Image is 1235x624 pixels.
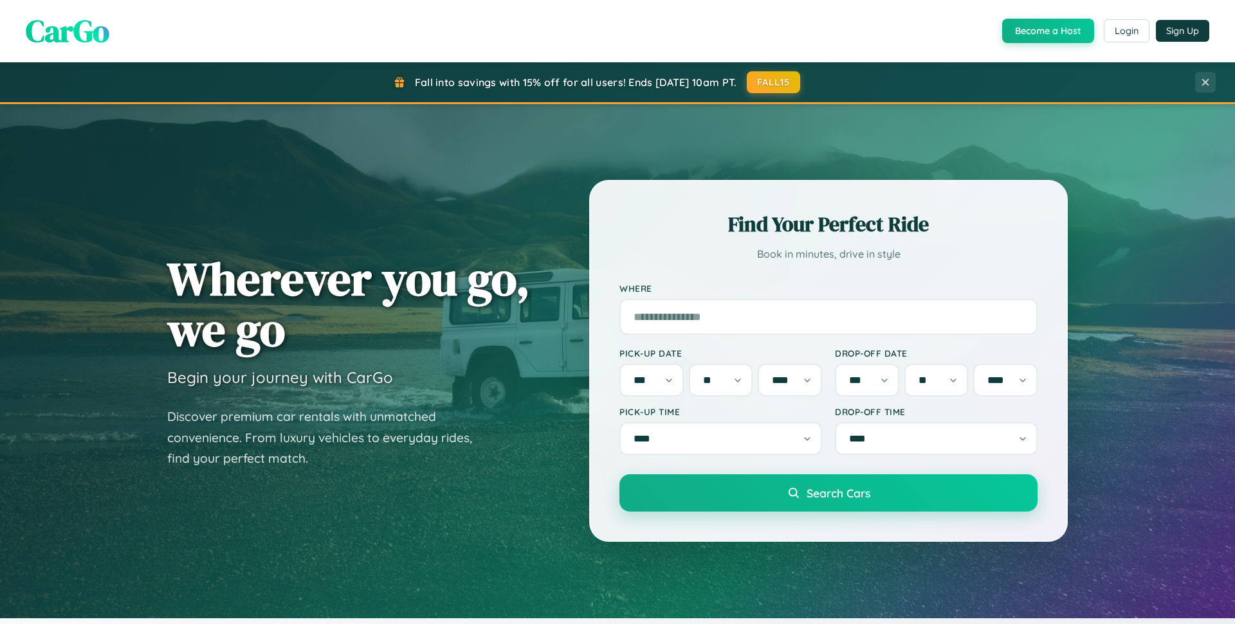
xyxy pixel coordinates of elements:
[415,76,737,89] span: Fall into savings with 15% off for all users! Ends [DATE] 10am PT.
[167,253,530,355] h1: Wherever you go, we go
[619,210,1038,238] h2: Find Your Perfect Ride
[1002,19,1094,43] button: Become a Host
[619,474,1038,512] button: Search Cars
[26,10,109,52] span: CarGo
[807,486,870,500] span: Search Cars
[167,406,489,469] p: Discover premium car rentals with unmatched convenience. From luxury vehicles to everyday rides, ...
[835,348,1038,359] label: Drop-off Date
[1156,20,1209,42] button: Sign Up
[619,406,822,417] label: Pick-up Time
[619,245,1038,263] p: Book in minutes, drive in style
[747,71,801,93] button: FALL15
[619,283,1038,294] label: Where
[835,406,1038,417] label: Drop-off Time
[1104,19,1149,42] button: Login
[167,368,393,387] h3: Begin your journey with CarGo
[619,348,822,359] label: Pick-up Date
